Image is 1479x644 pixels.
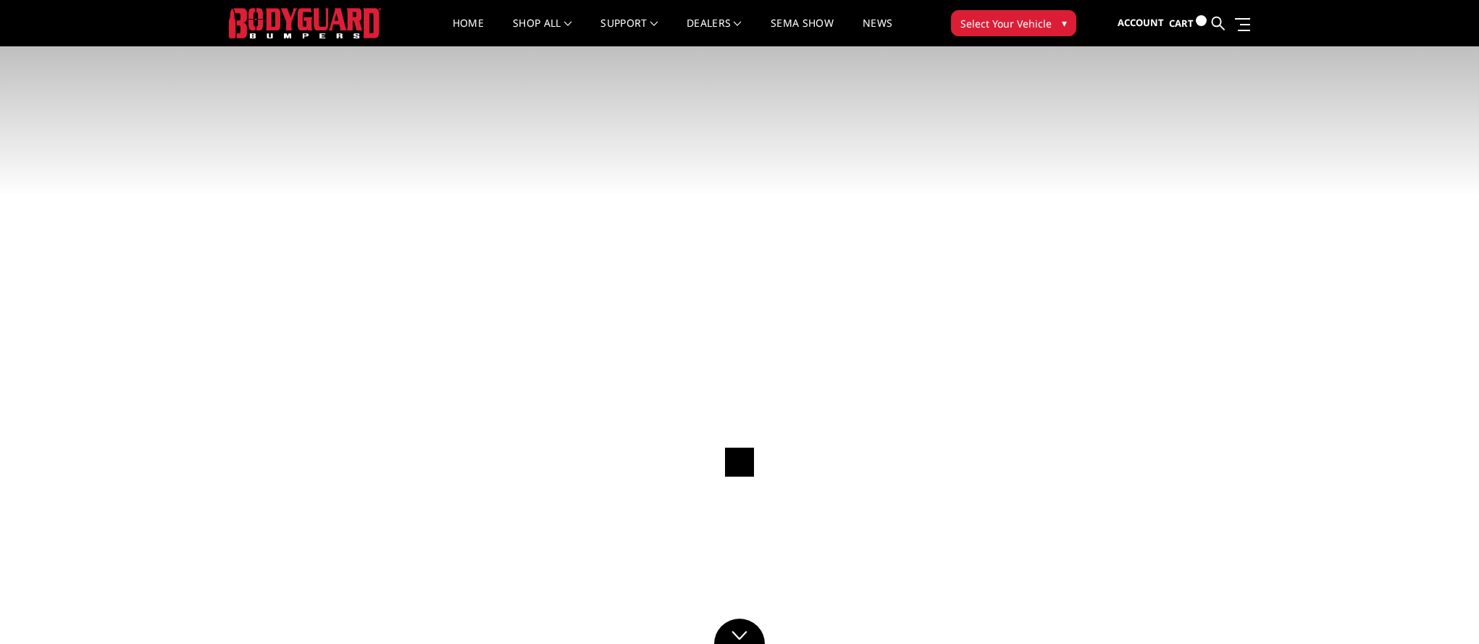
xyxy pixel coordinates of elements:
img: BODYGUARD BUMPERS [229,8,381,38]
a: News [863,18,892,46]
span: Select Your Vehicle [960,16,1052,31]
span: Cart [1169,17,1194,30]
a: Cart [1169,4,1207,43]
a: Home [453,18,484,46]
a: Click to Down [714,619,765,644]
span: ▾ [1062,15,1067,30]
a: Account [1118,4,1164,43]
a: Dealers [687,18,742,46]
span: Account [1118,16,1164,29]
button: Select Your Vehicle [951,10,1076,36]
a: SEMA Show [771,18,834,46]
a: Support [600,18,658,46]
a: shop all [513,18,571,46]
